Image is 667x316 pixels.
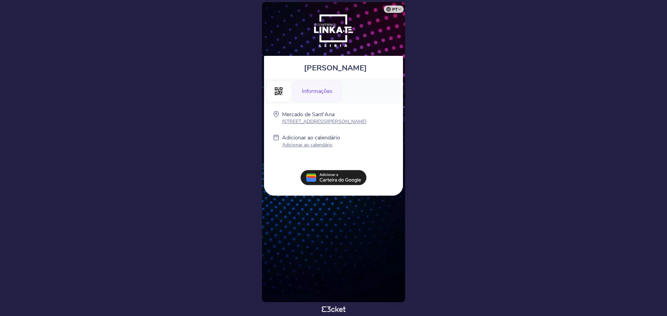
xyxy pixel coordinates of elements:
[282,142,340,148] p: Adicionar ao calendário
[303,9,364,52] img: Linka-te - IT Conference
[282,118,367,125] p: [STREET_ADDRESS][PERSON_NAME]
[293,80,341,102] div: Informações
[293,87,341,94] a: Informações
[300,170,367,185] img: pt_add_to_google_wallet.13e59062.svg
[282,134,340,150] a: Adicionar ao calendário Adicionar ao calendário
[282,111,367,125] a: Mercado de Sant'Ana [STREET_ADDRESS][PERSON_NAME]
[282,134,340,142] p: Adicionar ao calendário
[304,63,367,73] span: [PERSON_NAME]
[282,111,367,118] p: Mercado de Sant'Ana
